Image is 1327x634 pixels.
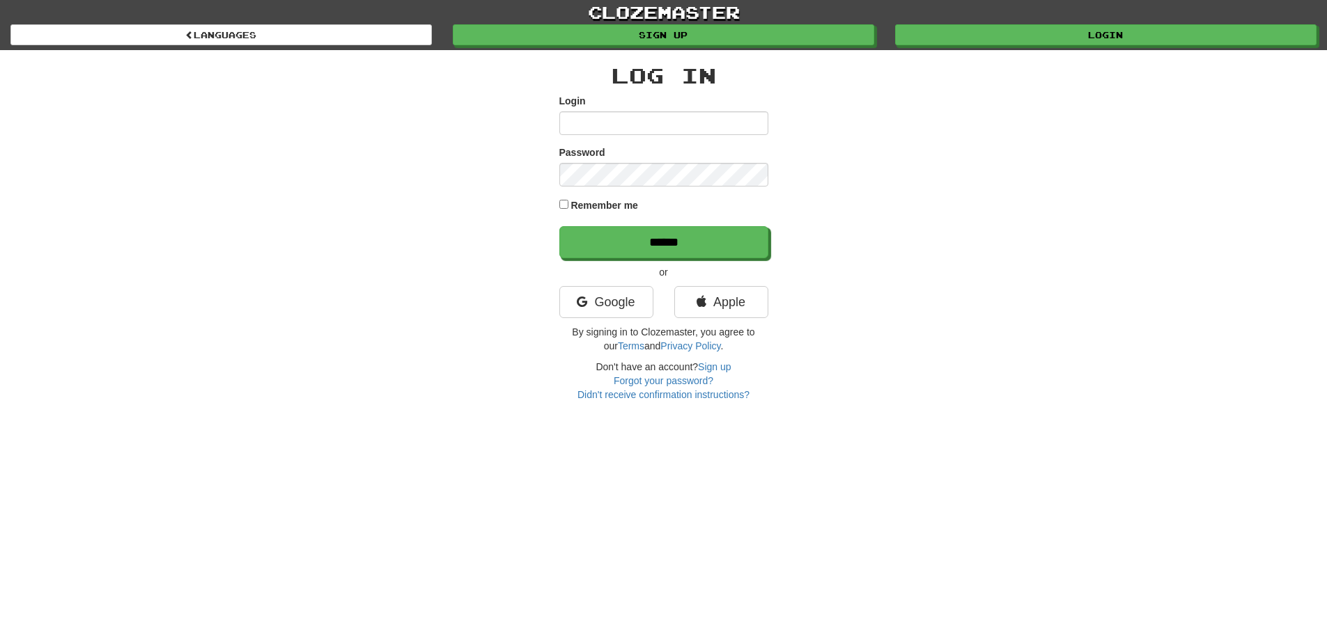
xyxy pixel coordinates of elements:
a: Terms [618,340,644,351]
label: Remember me [571,198,638,212]
div: Don't have an account? [559,360,768,402]
p: By signing in to Clozemaster, you agree to our and . [559,325,768,353]
a: Privacy Policy [660,340,720,351]
a: Didn't receive confirmation instructions? [577,389,750,400]
a: Login [895,24,1317,45]
a: Sign up [453,24,874,45]
a: Sign up [698,361,731,372]
a: Forgot your password? [614,375,713,386]
a: Apple [674,286,768,318]
h2: Log In [559,64,768,87]
label: Login [559,94,586,108]
a: Google [559,286,653,318]
label: Password [559,145,605,159]
a: Languages [10,24,432,45]
p: or [559,265,768,279]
